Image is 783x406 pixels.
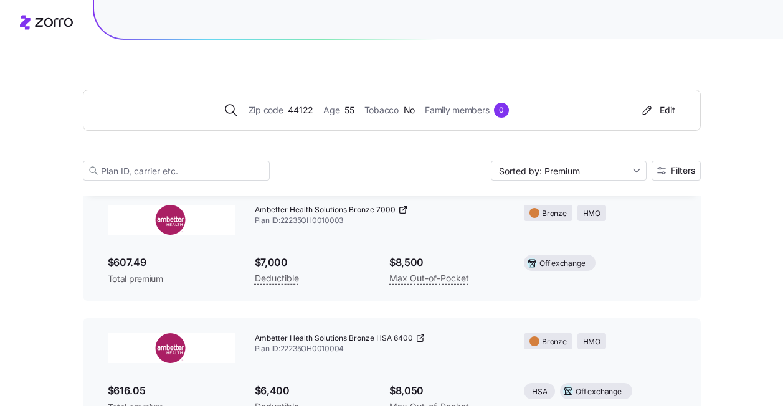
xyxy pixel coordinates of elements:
[542,208,567,220] span: Bronze
[255,383,369,399] span: $6,400
[288,103,313,117] span: 44122
[323,103,339,117] span: Age
[491,161,647,181] input: Sort by
[652,161,701,181] button: Filters
[389,271,469,286] span: Max Out-of-Pocket
[255,344,505,354] span: Plan ID: 22235OH0010004
[255,215,505,226] span: Plan ID: 22235OH0010003
[389,383,504,399] span: $8,050
[344,103,354,117] span: 55
[583,336,600,348] span: HMO
[576,386,621,398] span: Off exchange
[389,255,504,270] span: $8,500
[255,333,413,344] span: Ambetter Health Solutions Bronze HSA 6400
[108,205,235,235] img: Ambetter
[249,103,283,117] span: Zip code
[635,100,680,120] button: Edit
[108,255,235,270] span: $607.49
[255,205,396,215] span: Ambetter Health Solutions Bronze 7000
[108,273,235,285] span: Total premium
[671,166,695,175] span: Filters
[83,161,270,181] input: Plan ID, carrier etc.
[539,258,585,270] span: Off exchange
[404,103,415,117] span: No
[494,103,509,118] div: 0
[255,255,369,270] span: $7,000
[532,386,547,398] span: HSA
[542,336,567,348] span: Bronze
[108,383,235,399] span: $616.05
[425,103,489,117] span: Family members
[108,333,235,363] img: Ambetter
[364,103,399,117] span: Tobacco
[583,208,600,220] span: HMO
[255,271,299,286] span: Deductible
[640,104,675,116] div: Edit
